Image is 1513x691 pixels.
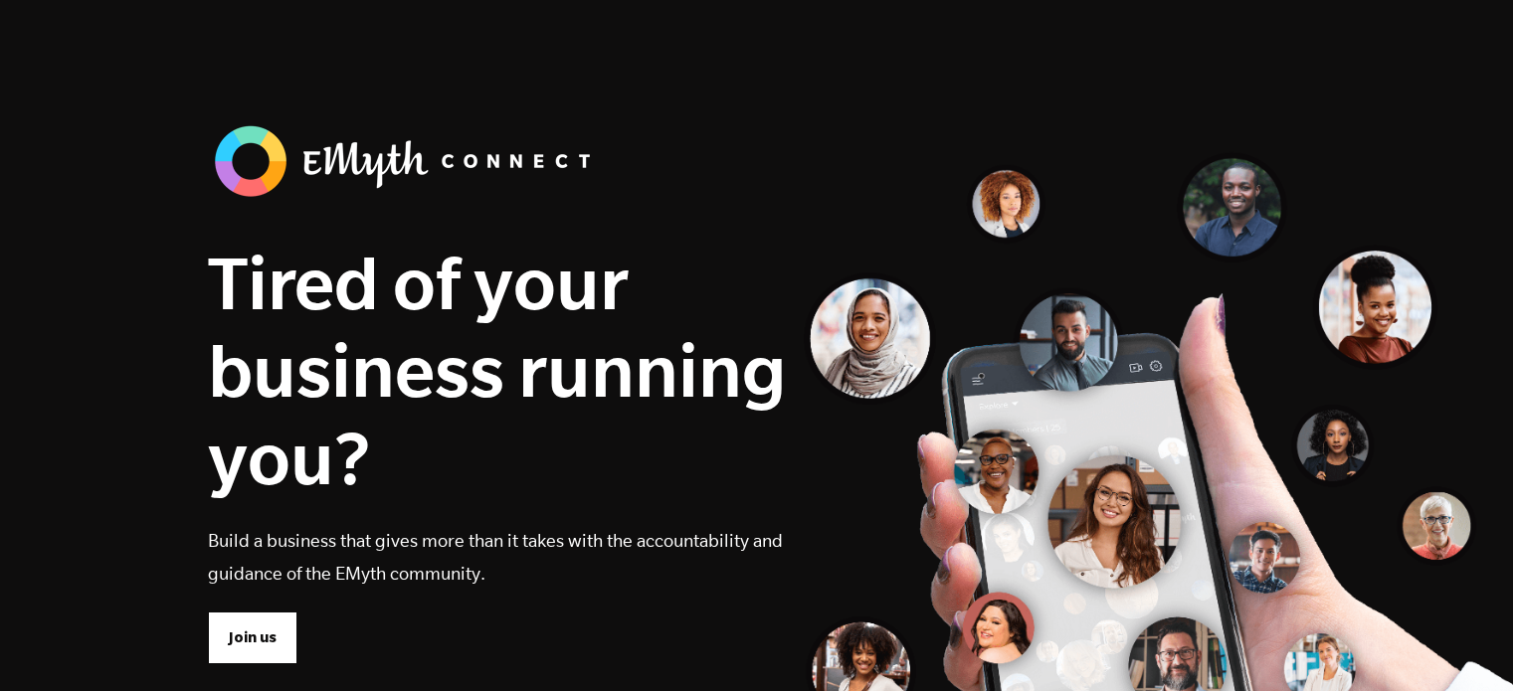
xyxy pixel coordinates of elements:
[208,611,297,663] a: Join us
[208,239,787,501] h1: Tired of your business running you?
[208,524,787,590] p: Build a business that gives more than it takes with the accountability and guidance of the EMyth ...
[229,626,277,648] span: Join us
[208,119,606,203] img: banner_logo
[1414,596,1513,691] iframe: Chat Widget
